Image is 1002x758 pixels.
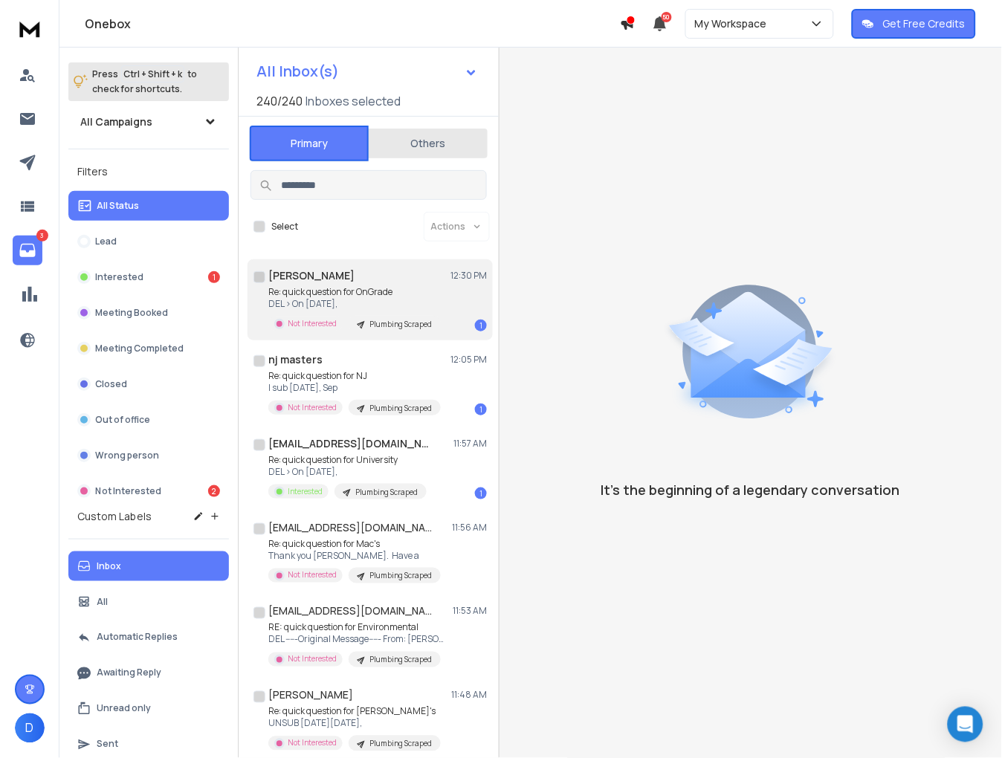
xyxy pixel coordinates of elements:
[662,12,672,22] span: 50
[883,16,966,31] p: Get Free Credits
[15,713,45,743] button: D
[852,9,976,39] button: Get Free Credits
[85,15,620,33] h1: Onebox
[15,15,45,42] img: logo
[36,230,48,242] p: 3
[695,16,773,31] p: My Workspace
[948,707,983,742] div: Open Intercom Messenger
[13,236,42,265] a: 3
